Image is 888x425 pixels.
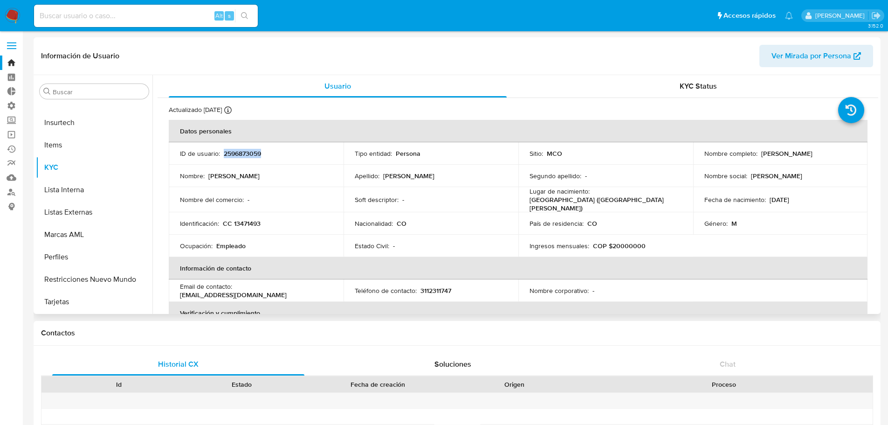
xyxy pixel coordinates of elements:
div: Origen [460,380,569,389]
input: Buscar usuario o caso... [34,10,258,22]
p: Actualizado [DATE] [169,105,222,114]
button: Listas Externas [36,201,152,223]
div: Id [64,380,174,389]
p: - [585,172,587,180]
span: KYC Status [680,81,717,91]
p: Identificación : [180,219,219,228]
p: Nombre social : [704,172,747,180]
button: Buscar [43,88,51,95]
span: s [228,11,231,20]
p: Soft descriptor : [355,195,399,204]
p: Segundo apellido : [530,172,581,180]
h1: Información de Usuario [41,51,119,61]
p: [DATE] [770,195,789,204]
span: Historial CX [158,359,199,369]
p: Ingresos mensuales : [530,242,589,250]
div: Proceso [582,380,866,389]
button: Perfiles [36,246,152,268]
span: Chat [720,359,736,369]
p: Persona [396,149,420,158]
p: [PERSON_NAME] [761,149,812,158]
th: Información de contacto [169,257,867,279]
th: Verificación y cumplimiento [169,302,867,324]
span: Ver Mirada por Persona [771,45,851,67]
button: Tarjetas [36,291,152,313]
p: 3112311747 [420,286,451,295]
p: Nombre del comercio : [180,195,244,204]
p: [GEOGRAPHIC_DATA] ([GEOGRAPHIC_DATA][PERSON_NAME]) [530,195,678,212]
button: Restricciones Nuevo Mundo [36,268,152,291]
p: [PERSON_NAME] [208,172,260,180]
p: Nombre corporativo : [530,286,589,295]
p: eduardo.gimenez@mercadolibre.com [815,11,868,20]
p: [PERSON_NAME] [383,172,434,180]
p: CO [587,219,597,228]
span: Accesos rápidos [723,11,776,21]
p: Apellido : [355,172,379,180]
p: Tipo entidad : [355,149,392,158]
p: Ocupación : [180,242,213,250]
p: Sitio : [530,149,543,158]
button: Ver Mirada por Persona [759,45,873,67]
p: MCO [547,149,562,158]
p: Estado Civil : [355,242,389,250]
p: Teléfono de contacto : [355,286,417,295]
p: COP $20000000 [593,242,646,250]
button: Insurtech [36,111,152,134]
div: Fecha de creación [310,380,447,389]
p: - [393,242,395,250]
p: Nombre : [180,172,205,180]
p: CO [397,219,406,228]
a: Salir [871,11,881,21]
button: Lista Interna [36,179,152,201]
p: Empleado [216,242,246,250]
span: Usuario [324,81,351,91]
p: ID de usuario : [180,149,220,158]
button: Items [36,134,152,156]
th: Datos personales [169,120,867,142]
p: Email de contacto : [180,282,232,291]
p: País de residencia : [530,219,584,228]
h1: Contactos [41,328,873,338]
p: [EMAIL_ADDRESS][DOMAIN_NAME] [180,291,287,299]
p: - [248,195,249,204]
p: - [402,195,404,204]
p: - [592,286,594,295]
p: 2596873059 [224,149,261,158]
p: Género : [704,219,728,228]
input: Buscar [53,88,145,96]
p: Nombre completo : [704,149,757,158]
p: Fecha de nacimiento : [704,195,766,204]
p: [PERSON_NAME] [751,172,802,180]
button: search-icon [235,9,254,22]
p: CC 13471493 [223,219,261,228]
button: KYC [36,156,152,179]
p: Nacionalidad : [355,219,393,228]
span: Alt [215,11,223,20]
button: Marcas AML [36,223,152,246]
p: M [731,219,737,228]
div: Estado [187,380,296,389]
p: Lugar de nacimiento : [530,187,590,195]
a: Notificaciones [785,12,793,20]
span: Soluciones [434,359,471,369]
